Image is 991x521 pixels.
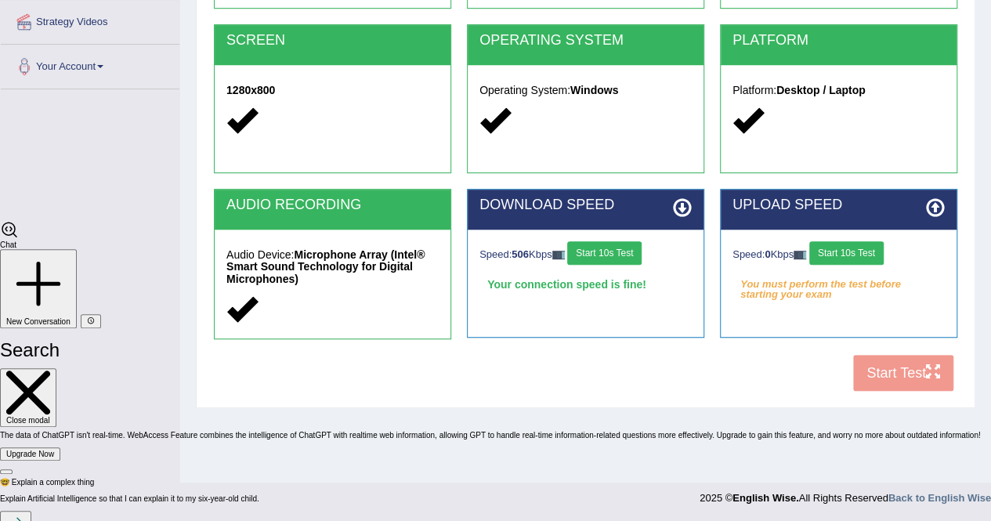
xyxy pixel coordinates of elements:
div: Your connection speed is fine! [479,273,692,296]
h2: AUDIO RECORDING [226,197,439,213]
span: New Conversation [6,317,71,326]
h5: Operating System: [479,85,692,96]
a: Back to English Wise [888,492,991,504]
strong: English Wise. [732,492,798,504]
h2: PLATFORM [732,33,945,49]
button: Start 10s Test [567,241,642,265]
img: ajax-loader-fb-connection.gif [794,251,806,259]
strong: 0 [765,248,770,260]
h2: UPLOAD SPEED [732,197,945,213]
div: Speed: Kbps [732,241,945,269]
em: You must perform the test before starting your exam [732,273,945,296]
strong: Windows [570,84,618,96]
div: 2025 © All Rights Reserved [700,483,991,505]
h2: DOWNLOAD SPEED [479,197,692,213]
h2: OPERATING SYSTEM [479,33,692,49]
strong: 506 [512,248,529,260]
strong: 1280x800 [226,84,275,96]
h2: SCREEN [226,33,439,49]
span: Close modal [6,416,50,425]
div: Speed: Kbps [479,241,692,269]
button: Start 10s Test [809,241,884,265]
strong: Microphone Array (Intel® Smart Sound Technology for Digital Microphones) [226,248,425,285]
a: Your Account [1,45,179,84]
h5: Audio Device: [226,249,439,285]
img: ajax-loader-fb-connection.gif [552,251,565,259]
strong: Desktop / Laptop [776,84,866,96]
h5: Platform: [732,85,945,96]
